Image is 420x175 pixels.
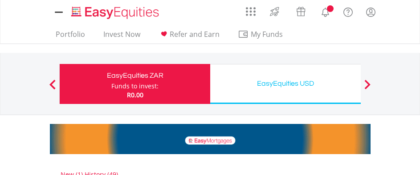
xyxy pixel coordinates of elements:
[216,77,355,90] div: EasyEquities USD
[155,30,223,44] a: Refer and Earn
[127,91,143,99] span: R0.00
[65,69,205,82] div: EasyEquities ZAR
[294,4,308,19] img: vouchers-v2.svg
[50,124,371,154] img: EasyMortage Promotion Banner
[314,2,337,20] a: Notifications
[337,2,359,20] a: FAQ's and Support
[359,2,382,22] a: My Profile
[44,84,61,93] button: Previous
[111,82,159,91] div: Funds to invest:
[246,7,256,16] img: grid-menu-icon.svg
[238,28,296,40] span: My Funds
[240,2,261,16] a: AppsGrid
[170,29,220,39] span: Refer and Earn
[52,30,89,44] a: Portfolio
[100,30,144,44] a: Invest Now
[68,2,163,20] a: Home page
[359,84,376,93] button: Next
[267,4,282,19] img: thrive-v2.svg
[69,5,163,20] img: EasyEquities_Logo.png
[288,2,314,19] a: Vouchers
